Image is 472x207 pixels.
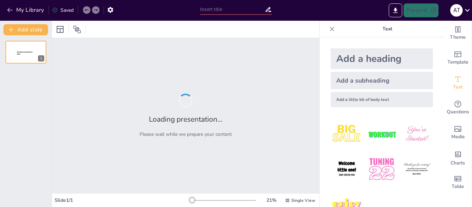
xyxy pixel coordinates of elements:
img: 6.jpeg [401,153,433,185]
img: 3.jpeg [401,118,433,150]
button: Add slide [3,24,48,35]
div: Get real-time input from your audience [444,95,472,120]
img: 5.jpeg [366,153,398,185]
div: 21 % [263,197,280,204]
button: А Т [450,3,463,17]
div: Saved [52,7,74,13]
h2: Loading presentation... [149,114,223,124]
div: Add images, graphics, shapes or video [444,120,472,145]
p: Text [338,21,437,37]
div: А Т [450,4,463,17]
span: Template [447,58,469,66]
span: Charts [451,159,465,167]
p: Please wait while we prepare your content [140,131,232,138]
span: Media [451,133,465,141]
span: Text [453,83,463,91]
span: Position [73,25,81,34]
div: Add a heading [331,48,433,69]
div: Layout [55,24,66,35]
div: Add charts and graphs [444,145,472,170]
span: Sendsteps presentation editor [17,51,32,55]
span: Theme [450,34,466,41]
span: Table [452,183,464,190]
img: 1.jpeg [331,118,363,150]
span: Questions [447,108,469,116]
div: Add ready made slides [444,46,472,70]
button: My Library [5,4,47,16]
div: 1 [38,55,44,62]
div: Change the overall theme [444,21,472,46]
div: Sendsteps presentation editor1 [6,41,46,64]
input: Insert title [200,4,265,15]
img: 2.jpeg [366,118,398,150]
div: Add a little bit of body text [331,92,433,107]
div: Add a table [444,170,472,195]
span: Single View [291,198,315,203]
button: Export to PowerPoint [389,3,402,17]
div: Add text boxes [444,70,472,95]
div: Add a subheading [331,72,433,89]
div: Slide 1 / 1 [55,197,190,204]
img: 4.jpeg [331,153,363,185]
button: Present [404,3,438,17]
